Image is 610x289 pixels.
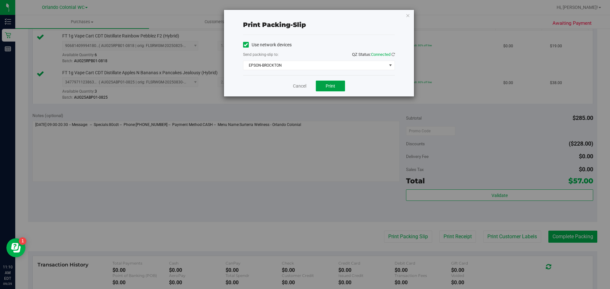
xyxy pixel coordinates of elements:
span: EPSON-BROCKTON [243,61,387,70]
iframe: Resource center unread badge [19,237,26,245]
span: select [386,61,394,70]
a: Cancel [293,83,306,89]
span: QZ Status: [352,52,395,57]
label: Use network devices [243,42,292,48]
span: Print packing-slip [243,21,306,29]
label: Send packing-slip to: [243,52,279,57]
button: Print [316,81,345,91]
span: Print [326,83,335,89]
iframe: Resource center [6,238,25,257]
span: Connected [371,52,390,57]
